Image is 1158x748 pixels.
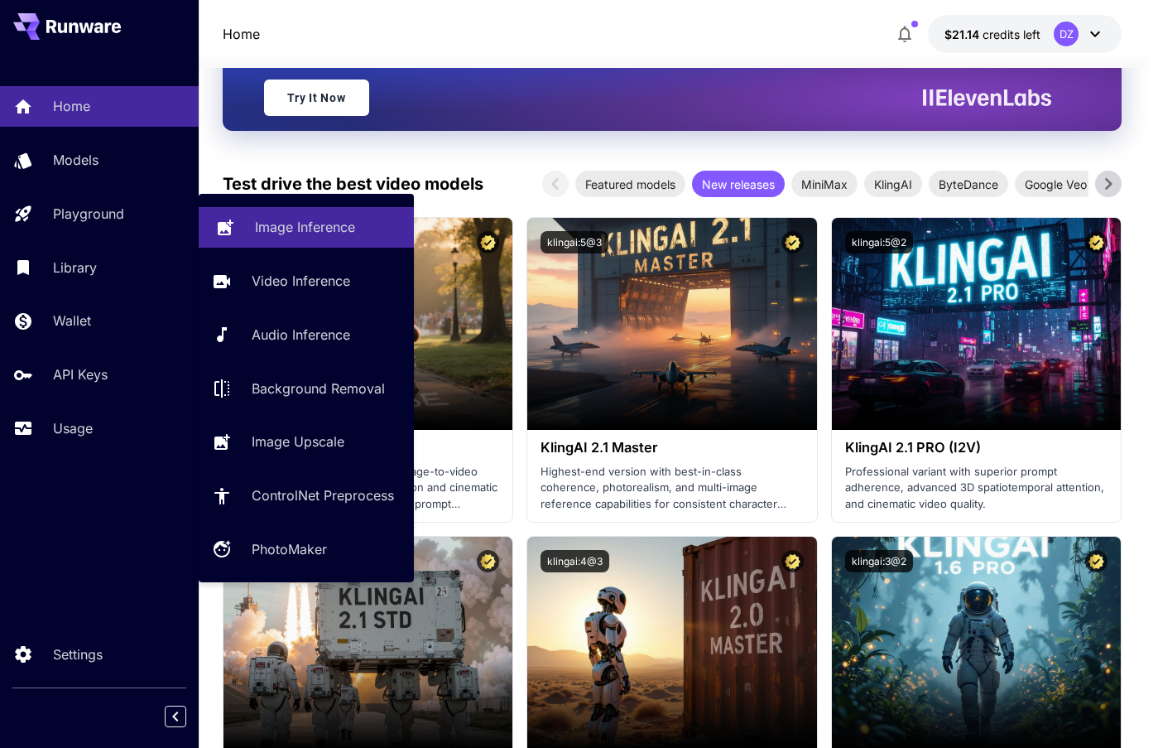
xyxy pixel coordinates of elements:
[53,258,97,277] p: Library
[944,27,983,41] span: $21.14
[199,475,414,516] a: ControlNet Preprocess
[781,231,804,253] button: Certified Model – Vetted for best performance and includes a commercial license.
[929,176,1008,193] span: ByteDance
[864,176,922,193] span: KlingAI
[199,315,414,355] a: Audio Inference
[477,550,499,572] button: Certified Model – Vetted for best performance and includes a commercial license.
[845,231,913,253] button: klingai:5@2
[252,379,385,398] p: Background Removal
[527,218,817,430] img: alt
[199,422,414,462] a: Image Upscale
[252,271,350,291] p: Video Inference
[165,706,186,727] button: Collapse sidebar
[252,539,327,559] p: PhotoMaker
[252,432,344,451] p: Image Upscale
[199,368,414,408] a: Background Removal
[199,529,414,570] a: PhotoMaker
[541,440,804,456] h3: KlingAI 2.1 Master
[264,80,369,116] a: Try It Now
[223,24,260,44] p: Home
[1085,231,1108,253] button: Certified Model – Vetted for best performance and includes a commercial license.
[541,464,804,513] p: Highest-end version with best-in-class coherence, photorealism, and multi-image reference capabil...
[541,550,609,572] button: klingai:4@3
[692,176,785,193] span: New releases
[845,550,913,572] button: klingai:3@2
[177,702,199,731] div: Collapse sidebar
[477,231,499,253] button: Certified Model – Vetted for best performance and includes a commercial license.
[252,485,394,505] p: ControlNet Preprocess
[223,171,483,196] p: Test drive the best video models
[199,261,414,302] a: Video Inference
[845,464,1108,513] p: Professional variant with superior prompt adherence, advanced 3D spatiotemporal attention, and ci...
[53,311,91,331] p: Wallet
[541,231,608,253] button: klingai:5@3
[53,204,124,224] p: Playground
[575,176,685,193] span: Featured models
[1054,22,1079,46] div: DZ
[791,176,858,193] span: MiniMax
[944,26,1040,43] div: $21.1386
[53,644,103,664] p: Settings
[53,418,93,438] p: Usage
[845,440,1108,456] h3: KlingAI 2.1 PRO (I2V)
[1015,176,1097,193] span: Google Veo
[223,24,260,44] nav: breadcrumb
[53,364,108,384] p: API Keys
[199,207,414,248] a: Image Inference
[53,150,99,170] p: Models
[832,218,1122,430] img: alt
[983,27,1040,41] span: credits left
[53,96,90,116] p: Home
[1085,550,1108,572] button: Certified Model – Vetted for best performance and includes a commercial license.
[255,217,355,237] p: Image Inference
[928,15,1122,53] button: $21.1386
[252,325,350,345] p: Audio Inference
[781,550,804,572] button: Certified Model – Vetted for best performance and includes a commercial license.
